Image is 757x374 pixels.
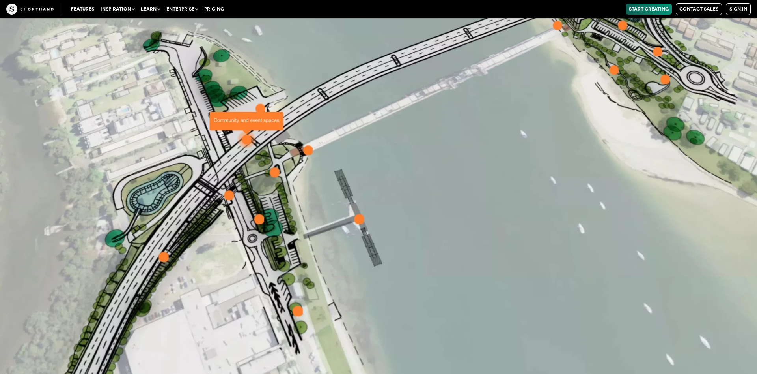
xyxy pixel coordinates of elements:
img: The Craft [6,4,54,15]
button: Inspiration [97,4,138,15]
a: Sign in [726,3,751,15]
button: Learn [138,4,163,15]
button: Enterprise [163,4,201,15]
a: Start Creating [626,4,672,15]
a: Features [68,4,97,15]
a: Contact Sales [676,3,722,15]
a: Pricing [201,4,227,15]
